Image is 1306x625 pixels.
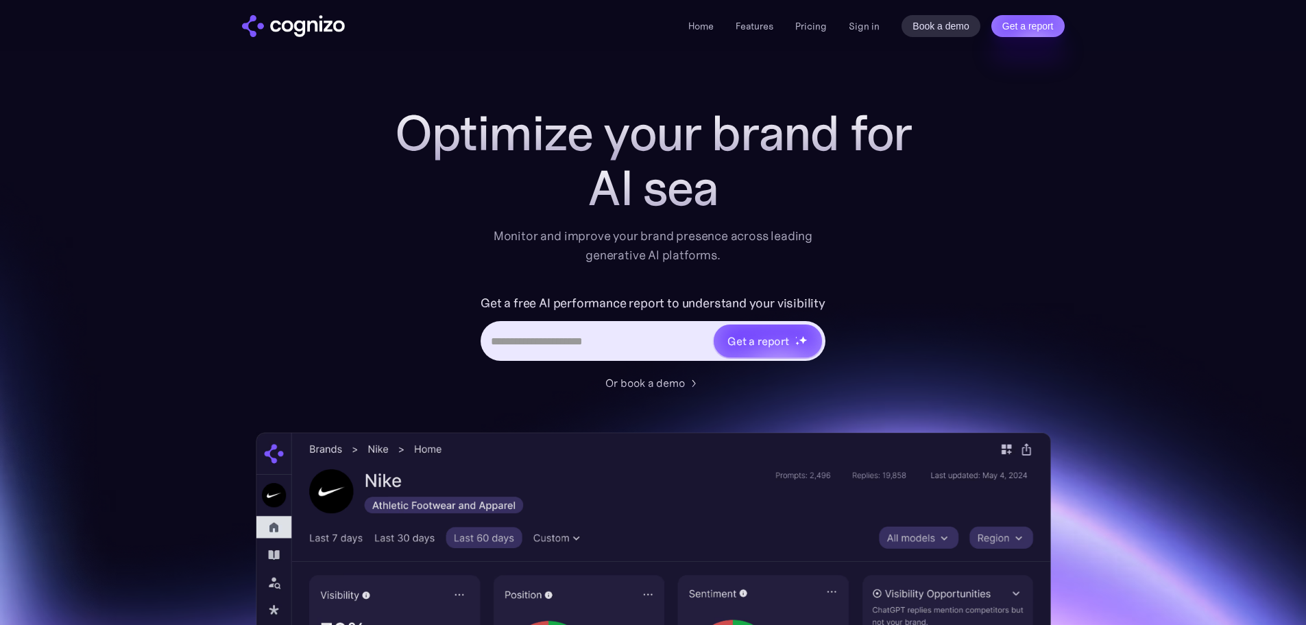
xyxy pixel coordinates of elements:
[379,161,928,215] div: AI sea
[902,15,980,37] a: Book a demo
[849,18,880,34] a: Sign in
[712,323,823,359] a: Get a reportstarstarstar
[481,292,825,314] label: Get a free AI performance report to understand your visibility
[605,375,685,391] div: Or book a demo
[688,20,714,32] a: Home
[795,336,797,338] img: star
[736,20,773,32] a: Features
[727,333,789,349] div: Get a report
[991,15,1065,37] a: Get a report
[485,226,822,265] div: Monitor and improve your brand presence across leading generative AI platforms.
[242,15,345,37] a: home
[799,335,808,344] img: star
[795,20,827,32] a: Pricing
[481,292,825,368] form: Hero URL Input Form
[795,341,800,346] img: star
[605,375,701,391] a: Or book a demo
[242,15,345,37] img: cognizo logo
[379,106,928,161] h1: Optimize your brand for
